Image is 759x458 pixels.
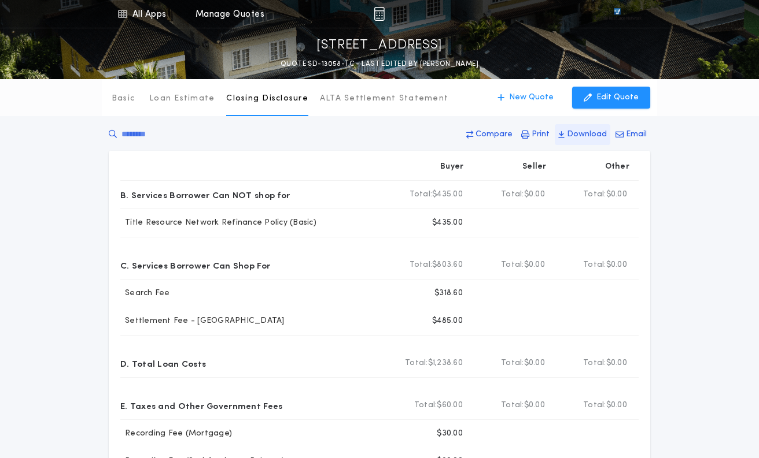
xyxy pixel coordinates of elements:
span: $0.00 [524,259,545,271]
button: Email [612,124,650,145]
b: Total: [410,259,433,271]
p: QUOTE SD-13058-TC - LAST EDITED BY [PERSON_NAME] [281,58,478,70]
span: $0.00 [606,400,627,411]
p: $30.00 [437,428,463,440]
b: Total: [583,400,606,411]
p: $485.00 [432,315,463,327]
span: $0.00 [524,358,545,369]
p: Settlement Fee - [GEOGRAPHIC_DATA] [120,315,285,327]
button: Compare [463,124,516,145]
p: Print [532,129,550,140]
span: $0.00 [524,189,545,200]
b: Total: [583,189,606,200]
p: $435.00 [432,217,463,229]
p: ALTA Settlement Statement [320,93,448,105]
p: Seller [522,161,547,173]
p: Other [605,161,629,173]
p: [STREET_ADDRESS] [316,36,443,55]
p: E. Taxes and Other Government Fees [120,396,282,415]
p: Recording Fee (Mortgage) [120,428,232,440]
span: $435.00 [432,189,463,200]
p: New Quote [509,92,554,103]
p: Edit Quote [596,92,639,103]
img: vs-icon [593,8,642,20]
b: Total: [583,358,606,369]
p: Basic [112,93,135,105]
b: Total: [583,259,606,271]
span: $1,238.60 [428,358,463,369]
p: $318.60 [434,288,463,299]
b: Total: [501,400,524,411]
b: Total: [405,358,428,369]
p: Email [626,129,647,140]
b: Total: [501,189,524,200]
b: Total: [414,400,437,411]
p: B. Services Borrower Can NOT shop for [120,185,290,204]
button: Edit Quote [572,87,650,109]
button: Print [518,124,553,145]
img: img [374,7,385,21]
span: $0.00 [524,400,545,411]
span: $0.00 [606,189,627,200]
b: Total: [410,189,433,200]
p: D. Total Loan Costs [120,354,206,373]
p: C. Services Borrower Can Shop For [120,256,270,274]
b: Total: [501,259,524,271]
p: Compare [476,129,513,140]
span: $60.00 [437,400,463,411]
span: $803.60 [432,259,463,271]
p: Download [567,129,607,140]
span: $0.00 [606,259,627,271]
p: Title Resource Network Refinance Policy (Basic) [120,217,316,229]
p: Search Fee [120,288,170,299]
button: New Quote [486,87,565,109]
p: Loan Estimate [149,93,215,105]
p: Buyer [440,161,463,173]
span: $0.00 [606,358,627,369]
b: Total: [501,358,524,369]
button: Download [555,124,610,145]
p: Closing Disclosure [226,93,308,105]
